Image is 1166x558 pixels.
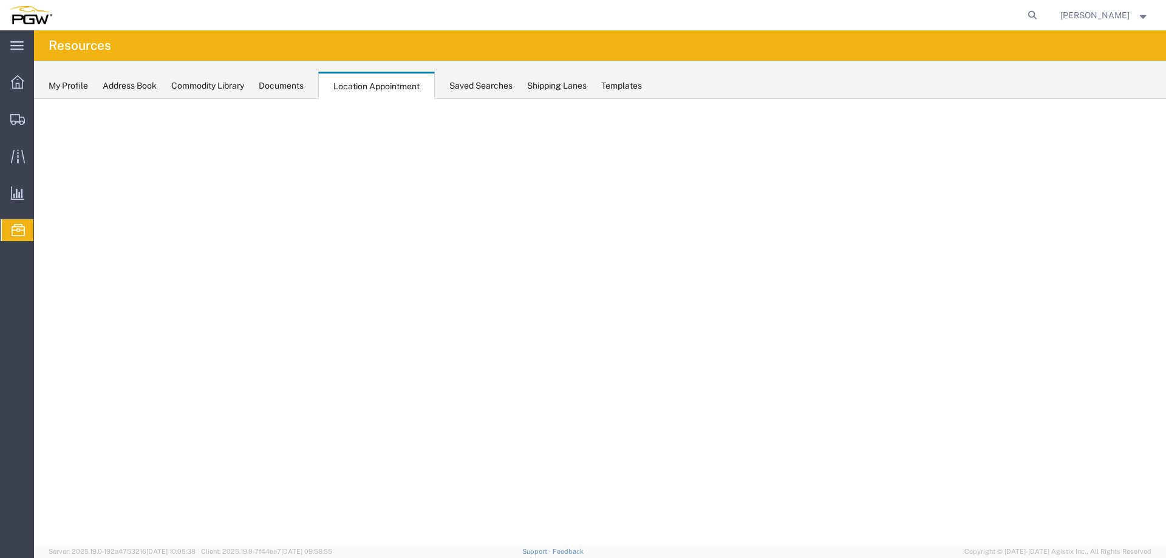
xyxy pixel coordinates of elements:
[449,80,513,92] div: Saved Searches
[601,80,642,92] div: Templates
[259,80,304,92] div: Documents
[1060,8,1150,22] button: [PERSON_NAME]
[522,548,553,555] a: Support
[281,548,332,555] span: [DATE] 09:58:55
[201,548,332,555] span: Client: 2025.19.0-7f44ea7
[49,80,88,92] div: My Profile
[964,546,1151,557] span: Copyright © [DATE]-[DATE] Agistix Inc., All Rights Reserved
[171,80,244,92] div: Commodity Library
[553,548,584,555] a: Feedback
[318,72,435,100] div: Location Appointment
[9,6,52,24] img: logo
[146,548,196,555] span: [DATE] 10:05:38
[49,548,196,555] span: Server: 2025.19.0-192a4753216
[103,80,157,92] div: Address Book
[527,80,587,92] div: Shipping Lanes
[1060,9,1130,22] span: Phillip Thornton
[34,99,1166,545] iframe: FS Legacy Container
[49,30,111,61] h4: Resources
